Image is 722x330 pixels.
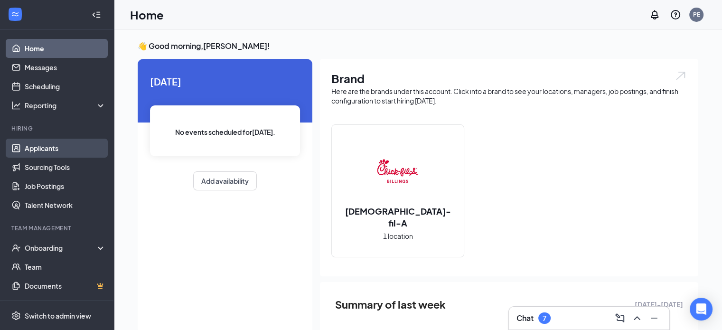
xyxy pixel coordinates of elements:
span: Summary of last week [335,296,446,313]
svg: WorkstreamLogo [10,9,20,19]
div: Here are the brands under this account. Click into a brand to see your locations, managers, job p... [331,86,687,105]
a: Sourcing Tools [25,158,106,177]
a: Job Postings [25,177,106,196]
div: Team Management [11,224,104,232]
a: Talent Network [25,196,106,215]
button: Add availability [193,171,257,190]
a: Scheduling [25,77,106,96]
div: Onboarding [25,243,98,253]
h3: Chat [516,313,534,323]
svg: Minimize [648,312,660,324]
svg: QuestionInfo [670,9,681,20]
img: open.6027fd2a22e1237b5b06.svg [675,70,687,81]
a: DocumentsCrown [25,276,106,295]
a: Messages [25,58,106,77]
h2: [DEMOGRAPHIC_DATA]-fil-A [332,205,464,229]
button: ComposeMessage [612,311,628,326]
svg: ChevronUp [631,312,643,324]
svg: Collapse [92,10,101,19]
div: Reporting [25,101,106,110]
a: SurveysCrown [25,295,106,314]
div: Open Intercom Messenger [690,298,713,321]
svg: Notifications [649,9,660,20]
span: No events scheduled for [DATE] . [175,127,275,137]
div: PE [693,10,700,19]
div: Hiring [11,124,104,132]
svg: ComposeMessage [614,312,626,324]
button: ChevronUp [629,311,645,326]
h1: Home [130,7,164,23]
img: Chick-fil-A [367,141,428,201]
svg: UserCheck [11,243,21,253]
span: [DATE] - [DATE] [635,299,683,310]
span: 1 location [383,231,413,241]
button: Minimize [647,311,662,326]
div: 7 [543,314,546,322]
svg: Analysis [11,101,21,110]
a: Home [25,39,106,58]
h3: 👋 Good morning, [PERSON_NAME] ! [138,41,698,51]
div: Switch to admin view [25,311,91,321]
h1: Brand [331,70,687,86]
span: [DATE] [150,74,300,89]
svg: Settings [11,311,21,321]
a: Team [25,257,106,276]
a: Applicants [25,139,106,158]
